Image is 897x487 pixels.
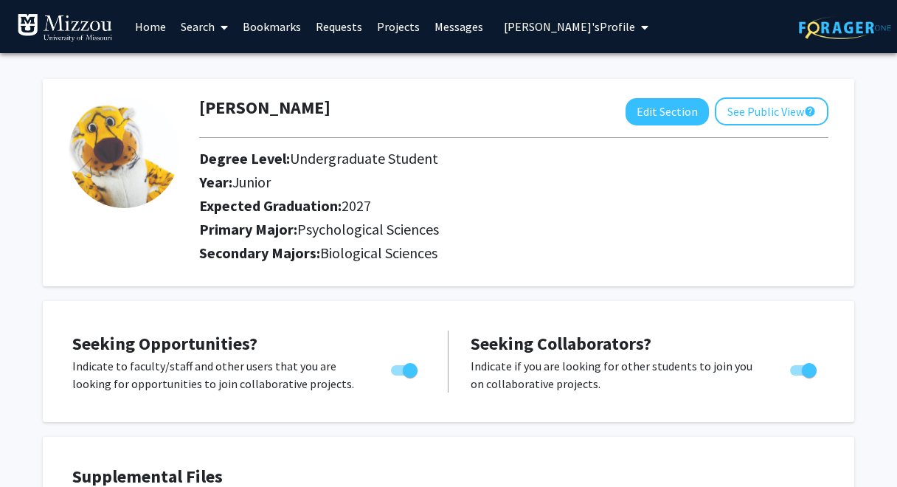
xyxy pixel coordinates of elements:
h2: Primary Major: [199,221,828,238]
iframe: Chat [11,421,63,476]
div: Toggle [784,357,825,379]
p: Indicate if you are looking for other students to join you on collaborative projects. [471,357,762,393]
a: Search [173,1,235,52]
p: Indicate to faculty/staff and other users that you are looking for opportunities to join collabor... [72,357,363,393]
h1: [PERSON_NAME] [199,97,330,119]
a: Requests [308,1,370,52]
a: Projects [370,1,427,52]
img: Profile Picture [69,97,179,208]
h2: Expected Graduation: [199,197,726,215]
a: Home [128,1,173,52]
button: Edit Section [626,98,709,125]
span: Undergraduate Student [290,149,438,167]
span: Junior [232,173,271,191]
h2: Degree Level: [199,150,726,167]
img: University of Missouri Logo [17,13,113,43]
span: Seeking Opportunities? [72,332,257,355]
span: [PERSON_NAME]'s Profile [504,19,635,34]
mat-icon: help [804,103,816,120]
button: See Public View [715,97,828,125]
span: Biological Sciences [320,243,437,262]
a: Bookmarks [235,1,308,52]
h2: Secondary Majors: [199,244,828,262]
a: Messages [427,1,491,52]
span: 2027 [342,196,371,215]
div: Toggle [385,357,426,379]
h2: Year: [199,173,726,191]
img: ForagerOne Logo [799,16,891,39]
span: Psychological Sciences [297,220,439,238]
span: Seeking Collaborators? [471,332,651,355]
